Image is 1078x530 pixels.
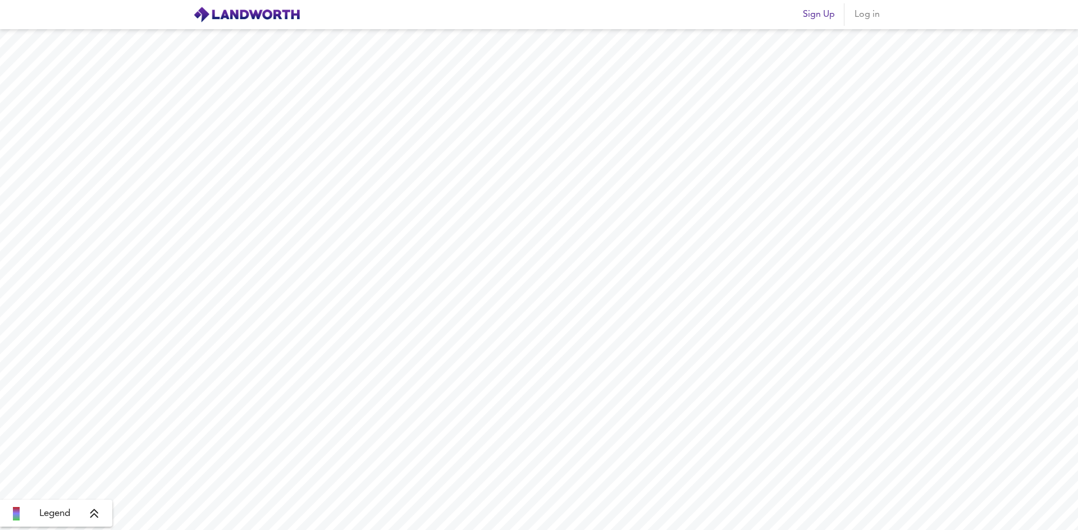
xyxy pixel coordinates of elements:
img: logo [193,6,300,23]
span: Legend [39,507,70,520]
button: Log in [849,3,885,26]
span: Log in [853,7,880,22]
span: Sign Up [803,7,835,22]
button: Sign Up [798,3,839,26]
